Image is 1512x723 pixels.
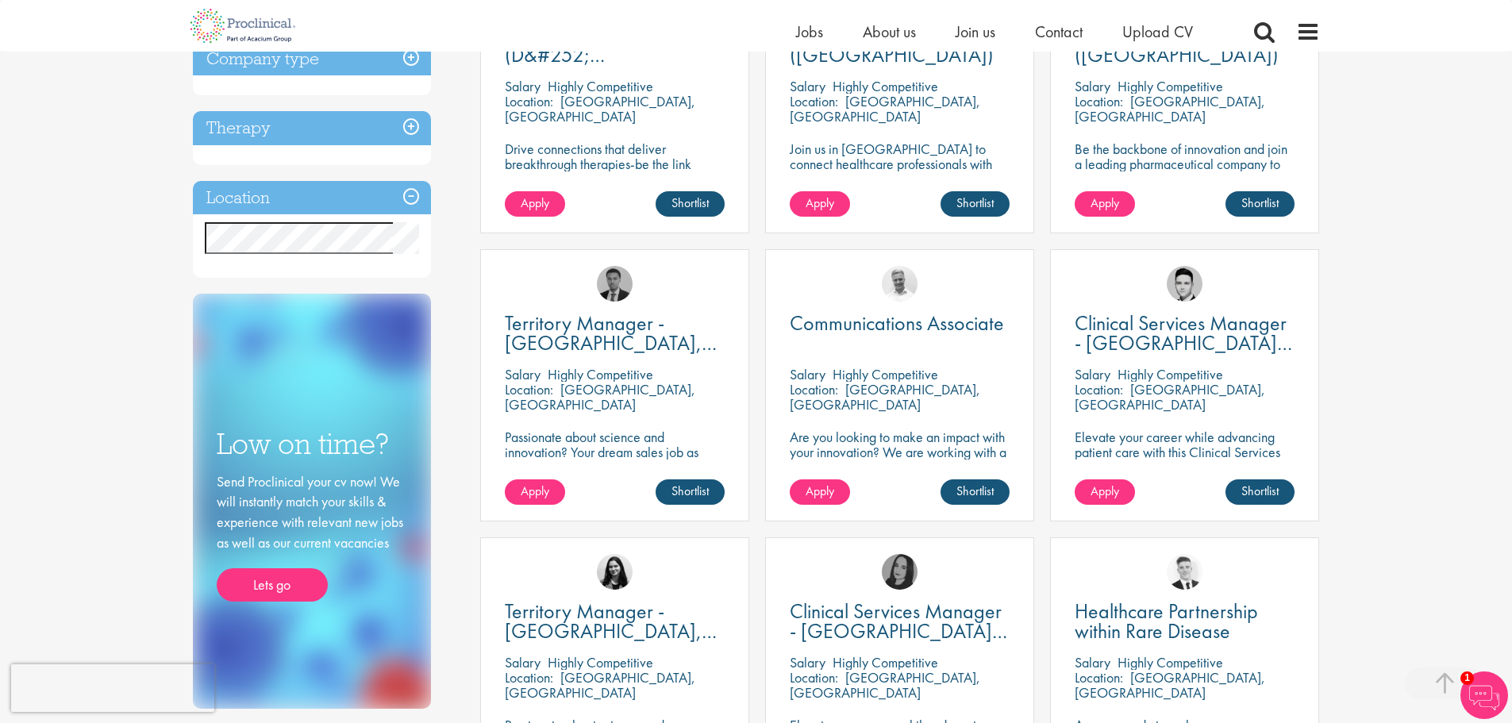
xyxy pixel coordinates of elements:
[1075,77,1110,95] span: Salary
[597,554,633,590] img: Indre Stankeviciute
[505,92,695,125] p: [GEOGRAPHIC_DATA], [GEOGRAPHIC_DATA]
[1118,653,1223,671] p: Highly Competitive
[505,313,725,353] a: Territory Manager - [GEOGRAPHIC_DATA], [GEOGRAPHIC_DATA]
[217,471,407,602] div: Send Proclinical your cv now! We will instantly match your skills & experience with relevant new ...
[193,111,431,145] h3: Therapy
[941,191,1010,217] a: Shortlist
[505,602,725,641] a: Territory Manager - [GEOGRAPHIC_DATA], [GEOGRAPHIC_DATA], [GEOGRAPHIC_DATA], [GEOGRAPHIC_DATA]
[806,194,834,211] span: Apply
[11,664,214,712] iframe: reCAPTCHA
[790,429,1010,520] p: Are you looking to make an impact with your innovation? We are working with a well-established ph...
[790,310,1004,337] span: Communications Associate
[1122,21,1193,42] a: Upload CV
[505,191,565,217] a: Apply
[505,21,702,88] span: Network Manager (D&#252;[GEOGRAPHIC_DATA])
[193,42,431,76] h3: Company type
[790,668,980,702] p: [GEOGRAPHIC_DATA], [GEOGRAPHIC_DATA]
[1075,479,1135,505] a: Apply
[790,653,825,671] span: Salary
[1460,671,1508,719] img: Chatbot
[1075,380,1265,413] p: [GEOGRAPHIC_DATA], [GEOGRAPHIC_DATA]
[1460,671,1474,685] span: 1
[505,77,541,95] span: Salary
[505,429,725,475] p: Passionate about science and innovation? Your dream sales job as Territory Manager awaits!
[1225,191,1295,217] a: Shortlist
[656,479,725,505] a: Shortlist
[1075,380,1123,398] span: Location:
[790,191,850,217] a: Apply
[505,380,553,398] span: Location:
[1075,92,1123,110] span: Location:
[796,21,823,42] a: Jobs
[863,21,916,42] a: About us
[790,77,825,95] span: Salary
[656,191,725,217] a: Shortlist
[833,77,938,95] p: Highly Competitive
[806,483,834,499] span: Apply
[790,380,838,398] span: Location:
[1075,668,1265,702] p: [GEOGRAPHIC_DATA], [GEOGRAPHIC_DATA]
[1075,191,1135,217] a: Apply
[521,194,549,211] span: Apply
[941,479,1010,505] a: Shortlist
[505,25,725,65] a: Network Manager (D&#252;[GEOGRAPHIC_DATA])
[790,92,980,125] p: [GEOGRAPHIC_DATA], [GEOGRAPHIC_DATA]
[833,653,938,671] p: Highly Competitive
[790,380,980,413] p: [GEOGRAPHIC_DATA], [GEOGRAPHIC_DATA]
[790,313,1010,333] a: Communications Associate
[790,668,838,686] span: Location:
[505,141,725,202] p: Drive connections that deliver breakthrough therapies-be the link between innovation and impact i...
[1118,77,1223,95] p: Highly Competitive
[1075,429,1295,490] p: Elevate your career while advancing patient care with this Clinical Services Manager position wit...
[193,181,431,215] h3: Location
[790,141,1010,202] p: Join us in [GEOGRAPHIC_DATA] to connect healthcare professionals with breakthrough therapies and ...
[790,598,1007,664] span: Clinical Services Manager - [GEOGRAPHIC_DATA], [GEOGRAPHIC_DATA]
[790,479,850,505] a: Apply
[790,25,1010,65] a: Network Manager ([GEOGRAPHIC_DATA])
[790,92,838,110] span: Location:
[505,479,565,505] a: Apply
[505,310,717,376] span: Territory Manager - [GEOGRAPHIC_DATA], [GEOGRAPHIC_DATA]
[1075,310,1292,376] span: Clinical Services Manager - [GEOGRAPHIC_DATA], [GEOGRAPHIC_DATA]
[505,92,553,110] span: Location:
[956,21,995,42] a: Join us
[505,668,553,686] span: Location:
[217,568,328,602] a: Lets go
[1075,602,1295,641] a: Healthcare Partnership within Rare Disease
[1091,194,1119,211] span: Apply
[505,668,695,702] p: [GEOGRAPHIC_DATA], [GEOGRAPHIC_DATA]
[1167,266,1202,302] img: Connor Lynes
[1075,313,1295,353] a: Clinical Services Manager - [GEOGRAPHIC_DATA], [GEOGRAPHIC_DATA]
[597,266,633,302] img: Carl Gbolade
[790,602,1010,641] a: Clinical Services Manager - [GEOGRAPHIC_DATA], [GEOGRAPHIC_DATA]
[1167,554,1202,590] img: Nicolas Daniel
[882,554,918,590] img: Anna Klemencic
[548,365,653,383] p: Highly Competitive
[1075,141,1295,202] p: Be the backbone of innovation and join a leading pharmaceutical company to help keep life-changin...
[217,429,407,460] h3: Low on time?
[1075,365,1110,383] span: Salary
[521,483,549,499] span: Apply
[505,380,695,413] p: [GEOGRAPHIC_DATA], [GEOGRAPHIC_DATA]
[882,266,918,302] img: Joshua Bye
[1118,365,1223,383] p: Highly Competitive
[548,77,653,95] p: Highly Competitive
[1075,668,1123,686] span: Location:
[1091,483,1119,499] span: Apply
[833,365,938,383] p: Highly Competitive
[1075,25,1295,65] a: Network Manager ([GEOGRAPHIC_DATA])
[1225,479,1295,505] a: Shortlist
[548,653,653,671] p: Highly Competitive
[1035,21,1083,42] a: Contact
